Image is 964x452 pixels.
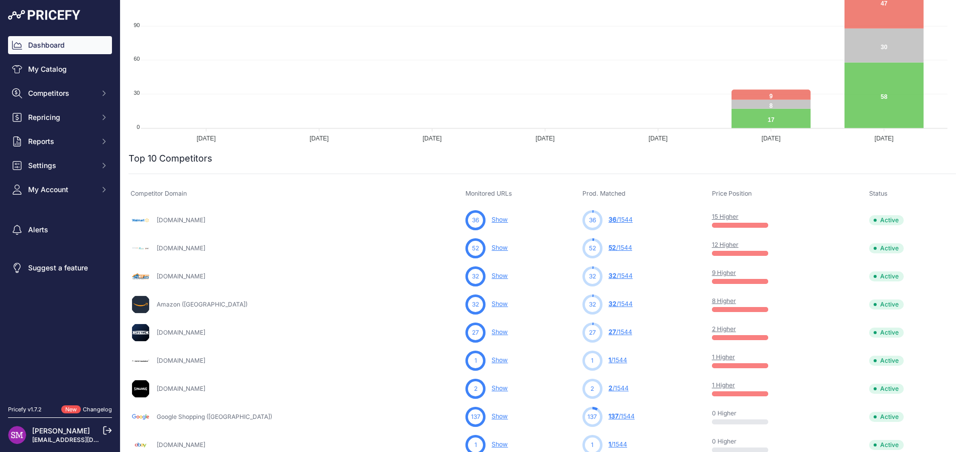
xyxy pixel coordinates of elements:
span: Active [869,243,904,253]
span: 137 [609,412,619,420]
span: 137 [587,412,597,421]
a: Alerts [8,221,112,239]
a: Show [492,384,508,392]
tspan: 90 [134,22,140,28]
a: 2/1544 [609,384,629,392]
a: 137/1544 [609,412,635,420]
span: Monitored URLs [465,190,512,197]
tspan: 60 [134,56,140,62]
span: Competitor Domain [131,190,187,197]
span: 27 [472,328,479,337]
a: [DOMAIN_NAME] [157,357,205,364]
span: 32 [472,272,479,281]
a: [PERSON_NAME] [32,426,90,435]
span: 52 [472,244,479,253]
nav: Sidebar [8,36,112,393]
a: Show [492,440,508,448]
span: 2 [609,384,613,392]
span: 1 [609,440,611,448]
tspan: [DATE] [762,135,781,142]
img: Pricefy Logo [8,10,80,20]
tspan: [DATE] [423,135,442,142]
a: Show [492,412,508,420]
span: 52 [609,244,616,251]
span: 137 [471,412,480,421]
a: 1/1544 [609,356,627,364]
button: Reports [8,132,112,150]
span: 32 [609,300,617,308]
span: 32 [589,300,596,309]
span: Active [869,384,904,394]
a: Changelog [83,406,112,413]
tspan: [DATE] [649,135,668,142]
span: 32 [609,272,617,279]
p: 0 Higher [712,409,776,417]
a: [DOMAIN_NAME] [157,272,205,280]
a: Show [492,272,508,279]
span: 2 [474,384,477,393]
span: Active [869,271,904,281]
a: Show [492,244,508,251]
a: [DOMAIN_NAME] [157,216,205,224]
a: My Catalog [8,60,112,78]
div: Pricefy v1.7.2 [8,405,42,414]
span: Active [869,328,904,338]
a: [DOMAIN_NAME] [157,385,205,392]
a: [DOMAIN_NAME] [157,244,205,252]
a: Show [492,328,508,336]
a: [DOMAIN_NAME] [157,329,205,336]
a: [EMAIL_ADDRESS][DOMAIN_NAME] [32,436,137,443]
tspan: [DATE] [310,135,329,142]
tspan: [DATE] [197,135,216,142]
span: Active [869,299,904,310]
span: 36 [472,216,479,225]
a: [DOMAIN_NAME] [157,441,205,448]
a: Show [492,300,508,308]
a: Show [492,356,508,364]
a: 52/1544 [609,244,632,251]
span: 36 [589,216,596,225]
span: Competitors [28,88,94,98]
span: Price Position [712,190,752,197]
span: 32 [589,272,596,281]
a: 15 Higher [712,213,739,220]
a: Suggest a feature [8,259,112,277]
a: 27/1544 [609,328,632,336]
span: 1 [609,356,611,364]
button: Repricing [8,108,112,126]
span: 1 [591,440,593,449]
a: Show [492,216,508,223]
span: Active [869,440,904,450]
p: 0 Higher [712,437,776,445]
h2: Top 10 Competitors [129,152,212,166]
span: Prod. Matched [582,190,626,197]
a: 9 Higher [712,269,736,276]
tspan: 0 [137,124,140,130]
a: Dashboard [8,36,112,54]
span: Active [869,356,904,366]
a: 2 Higher [712,325,736,333]
span: Status [869,190,888,197]
span: Active [869,215,904,225]
span: 27 [589,328,596,337]
span: 36 [609,216,617,223]
a: Amazon ([GEOGRAPHIC_DATA]) [157,300,248,308]
span: My Account [28,185,94,195]
a: 32/1544 [609,272,633,279]
span: New [61,405,81,414]
span: 27 [609,328,616,336]
tspan: [DATE] [536,135,555,142]
tspan: [DATE] [875,135,894,142]
span: Settings [28,161,94,171]
span: 1 [591,356,593,365]
span: 52 [589,244,596,253]
button: My Account [8,181,112,199]
span: Active [869,412,904,422]
a: 1 Higher [712,381,735,389]
tspan: 30 [134,90,140,96]
button: Competitors [8,84,112,102]
a: 1 Higher [712,353,735,361]
a: Google Shopping ([GEOGRAPHIC_DATA]) [157,413,272,420]
span: 1 [474,356,477,365]
a: 12 Higher [712,241,739,248]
